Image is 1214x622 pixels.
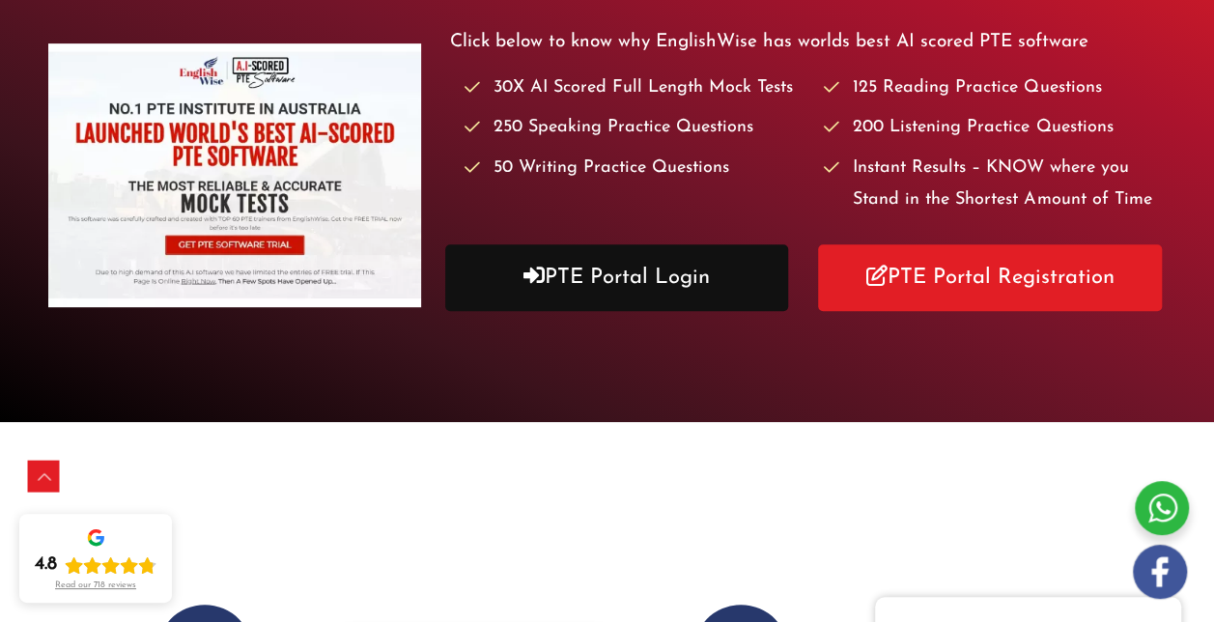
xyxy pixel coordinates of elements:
[818,244,1162,311] a: PTE Portal Registration
[465,72,805,104] li: 30X AI Scored Full Length Mock Tests
[465,112,805,144] li: 250 Speaking Practice Questions
[445,244,789,311] a: PTE Portal Login
[1133,545,1187,599] img: white-facebook.png
[824,72,1165,104] li: 125 Reading Practice Questions
[465,153,805,184] li: 50 Writing Practice Questions
[35,553,57,577] div: 4.8
[450,26,1166,58] p: Click below to know why EnglishWise has worlds best AI scored PTE software
[55,580,136,591] div: Read our 718 reviews
[48,43,420,307] img: pte-institute-main
[35,553,156,577] div: Rating: 4.8 out of 5
[824,153,1165,217] li: Instant Results – KNOW where you Stand in the Shortest Amount of Time
[824,112,1165,144] li: 200 Listening Practice Questions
